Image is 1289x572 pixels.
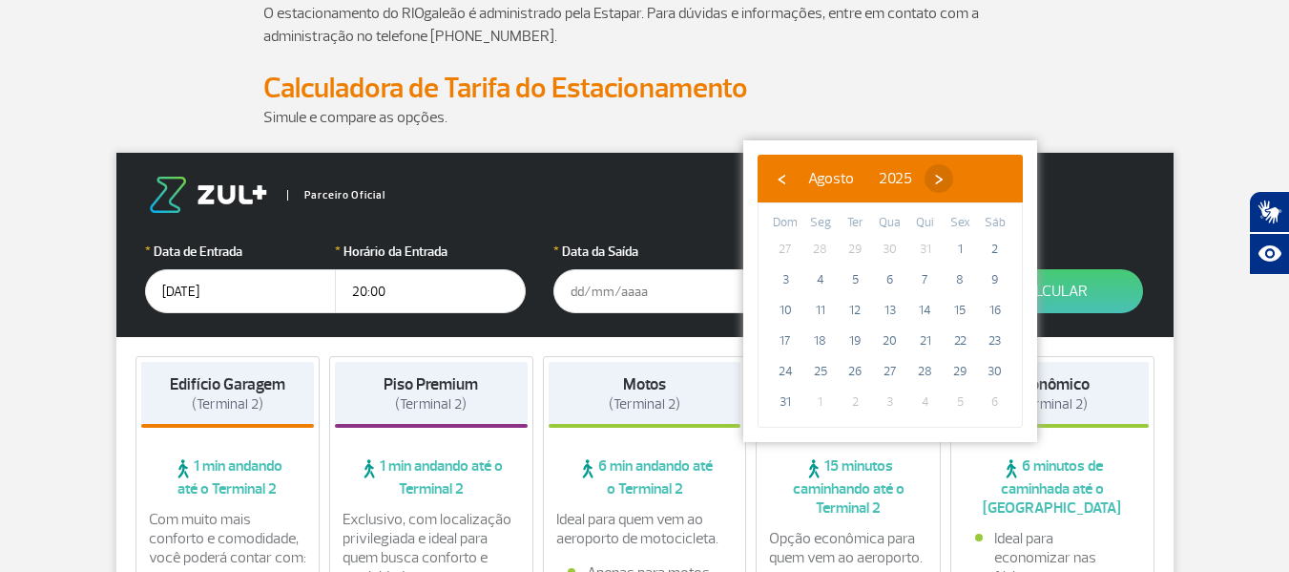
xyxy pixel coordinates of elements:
p: O estacionamento do RIOgaleão é administrado pela Estapar. Para dúvidas e informações, entre em c... [263,2,1027,48]
span: Parceiro Oficial [287,190,385,201]
label: Horário da Entrada [335,242,526,262]
span: 21 [910,326,941,356]
span: 15 minutos caminhando até o Terminal 2 [761,456,935,518]
button: Agosto [796,164,866,193]
span: (Terminal 2) [1016,395,1088,413]
span: 19 [840,326,870,356]
span: Agosto [808,169,854,188]
span: 24 [770,356,800,387]
img: logo-zul.png [145,177,271,213]
bs-datepicker-navigation-view: ​ ​ ​ [767,166,953,185]
th: weekday [977,213,1012,234]
span: 16 [980,295,1010,326]
th: weekday [907,213,943,234]
th: weekday [943,213,978,234]
span: 5 [840,265,870,295]
span: 30 [980,356,1010,387]
span: 15 [945,295,975,326]
span: 10 [770,295,800,326]
button: › [925,164,953,193]
span: 6 min andando até o Terminal 2 [549,456,741,498]
span: 22 [945,326,975,356]
strong: Piso Premium [384,374,478,394]
p: Com muito mais conforto e comodidade, você poderá contar com: [149,510,307,567]
span: 2025 [879,169,912,188]
p: Ideal para quem vem ao aeroporto de motocicleta. [556,510,734,548]
span: (Terminal 2) [609,395,680,413]
span: 11 [805,295,836,326]
span: 27 [875,356,905,387]
span: 29 [840,234,870,265]
th: weekday [873,213,908,234]
span: (Terminal 2) [395,395,467,413]
span: 1 [805,387,836,417]
label: Data de Entrada [145,242,336,262]
th: weekday [838,213,873,234]
th: weekday [803,213,839,234]
span: 6 minutos de caminhada até o [GEOGRAPHIC_DATA] [956,456,1149,518]
span: 3 [770,265,800,295]
span: 1 min andando até o Terminal 2 [141,456,315,498]
span: 12 [840,295,870,326]
button: Calcular [962,269,1143,313]
input: hh:mm [335,269,526,313]
span: 6 [875,265,905,295]
button: Abrir recursos assistivos. [1249,233,1289,275]
span: (Terminal 2) [192,395,263,413]
span: 5 [945,387,975,417]
span: 7 [910,265,941,295]
span: 23 [980,326,1010,356]
input: dd/mm/aaaa [145,269,336,313]
span: 29 [945,356,975,387]
span: 2 [840,387,870,417]
span: 4 [910,387,941,417]
span: 1 [945,234,975,265]
span: 14 [910,295,941,326]
p: Opção econômica para quem vem ao aeroporto. [769,529,927,567]
span: 1 min andando até o Terminal 2 [335,456,528,498]
span: 3 [875,387,905,417]
th: weekday [768,213,803,234]
p: Simule e compare as opções. [263,106,1027,129]
strong: Edifício Garagem [170,374,285,394]
span: 27 [770,234,800,265]
button: ‹ [767,164,796,193]
span: 25 [805,356,836,387]
strong: Econômico [1014,374,1090,394]
span: 4 [805,265,836,295]
span: 6 [980,387,1010,417]
div: Plugin de acessibilidade da Hand Talk. [1249,191,1289,275]
bs-datepicker-container: calendar [743,140,1037,442]
span: 20 [875,326,905,356]
h2: Calculadora de Tarifa do Estacionamento [263,71,1027,106]
span: 13 [875,295,905,326]
strong: Motos [623,374,666,394]
button: 2025 [866,164,925,193]
span: 17 [770,326,800,356]
span: 18 [805,326,836,356]
span: 9 [980,265,1010,295]
span: 30 [875,234,905,265]
span: 31 [910,234,941,265]
span: 8 [945,265,975,295]
span: 28 [910,356,941,387]
span: 26 [840,356,870,387]
span: 28 [805,234,836,265]
label: Data da Saída [553,242,744,262]
span: 2 [980,234,1010,265]
span: 31 [770,387,800,417]
input: dd/mm/aaaa [553,269,744,313]
button: Abrir tradutor de língua de sinais. [1249,191,1289,233]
